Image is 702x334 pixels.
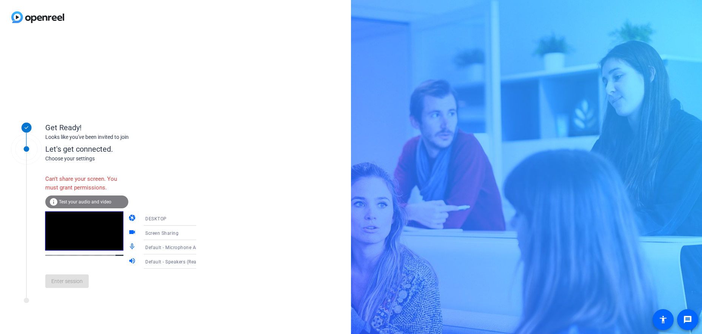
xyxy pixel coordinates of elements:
mat-icon: camera [128,214,137,223]
div: Choose your settings [45,155,212,163]
span: Test your audio and video [59,199,111,205]
span: Screen Sharing [145,231,179,236]
span: Default - Microphone Array (Intel® Smart Sound Technology for Digital Microphones) [145,244,333,250]
span: Default - Speakers (Realtek(R) Audio) [145,259,227,265]
mat-icon: mic_none [128,243,137,252]
mat-icon: accessibility [659,315,668,324]
div: Let's get connected. [45,143,212,155]
div: Get Ready! [45,122,196,133]
mat-icon: volume_up [128,257,137,266]
div: Can't share your screen. You must grant permissions. [45,171,128,195]
div: Looks like you've been invited to join [45,133,196,141]
mat-icon: videocam [128,228,137,237]
mat-icon: message [683,315,692,324]
span: DESKTOP [145,216,167,222]
mat-icon: info [49,197,58,206]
